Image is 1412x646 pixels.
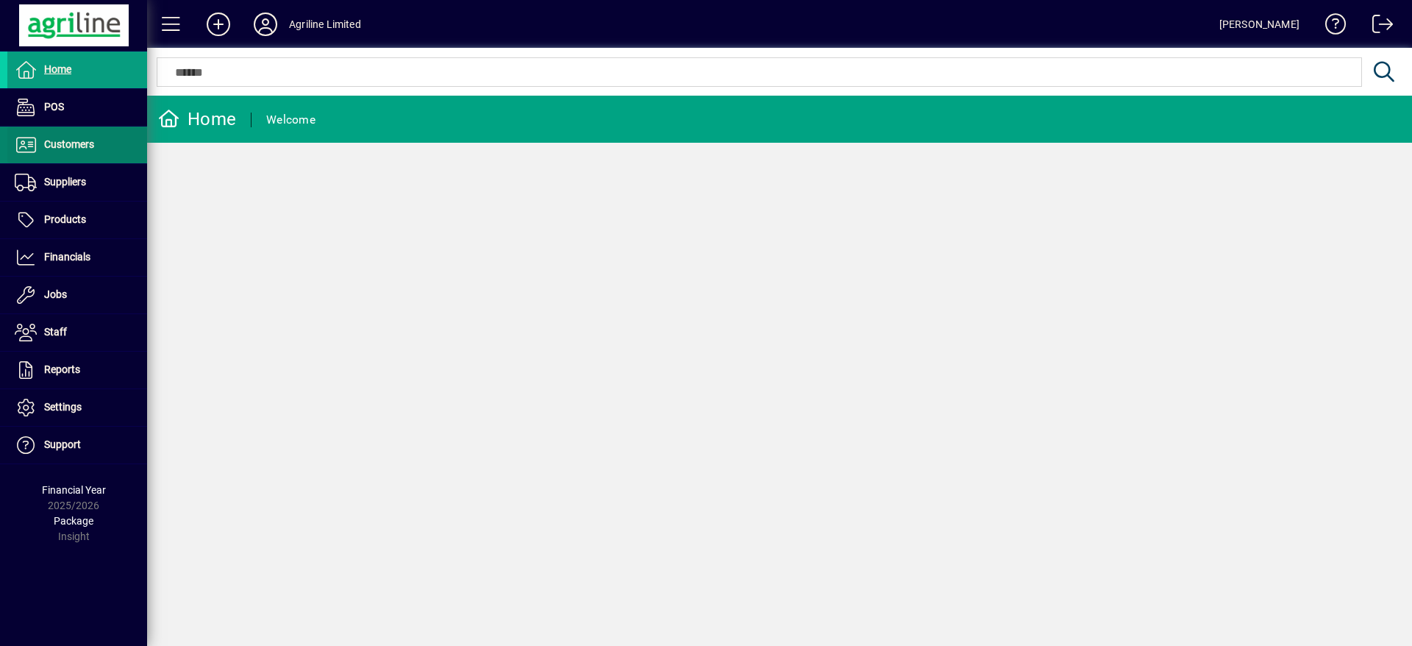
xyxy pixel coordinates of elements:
a: Logout [1361,3,1394,51]
span: Financial Year [42,484,106,496]
span: Jobs [44,288,67,300]
span: Settings [44,401,82,413]
span: Staff [44,326,67,338]
a: Suppliers [7,164,147,201]
span: Products [44,213,86,225]
a: Staff [7,314,147,351]
div: [PERSON_NAME] [1219,13,1299,36]
div: Welcome [266,108,315,132]
span: Financials [44,251,90,263]
div: Home [158,107,236,131]
span: POS [44,101,64,113]
a: Customers [7,127,147,163]
a: Settings [7,389,147,426]
a: Knowledge Base [1314,3,1347,51]
a: Financials [7,239,147,276]
span: Support [44,439,81,450]
span: Customers [44,138,94,150]
span: Reports [44,363,80,375]
a: POS [7,89,147,126]
span: Suppliers [44,176,86,188]
button: Add [195,11,242,38]
a: Jobs [7,277,147,313]
span: Home [44,63,71,75]
a: Reports [7,352,147,388]
a: Support [7,427,147,464]
span: Package [54,515,93,527]
a: Products [7,202,147,238]
button: Profile [242,11,289,38]
div: Agriline Limited [289,13,361,36]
